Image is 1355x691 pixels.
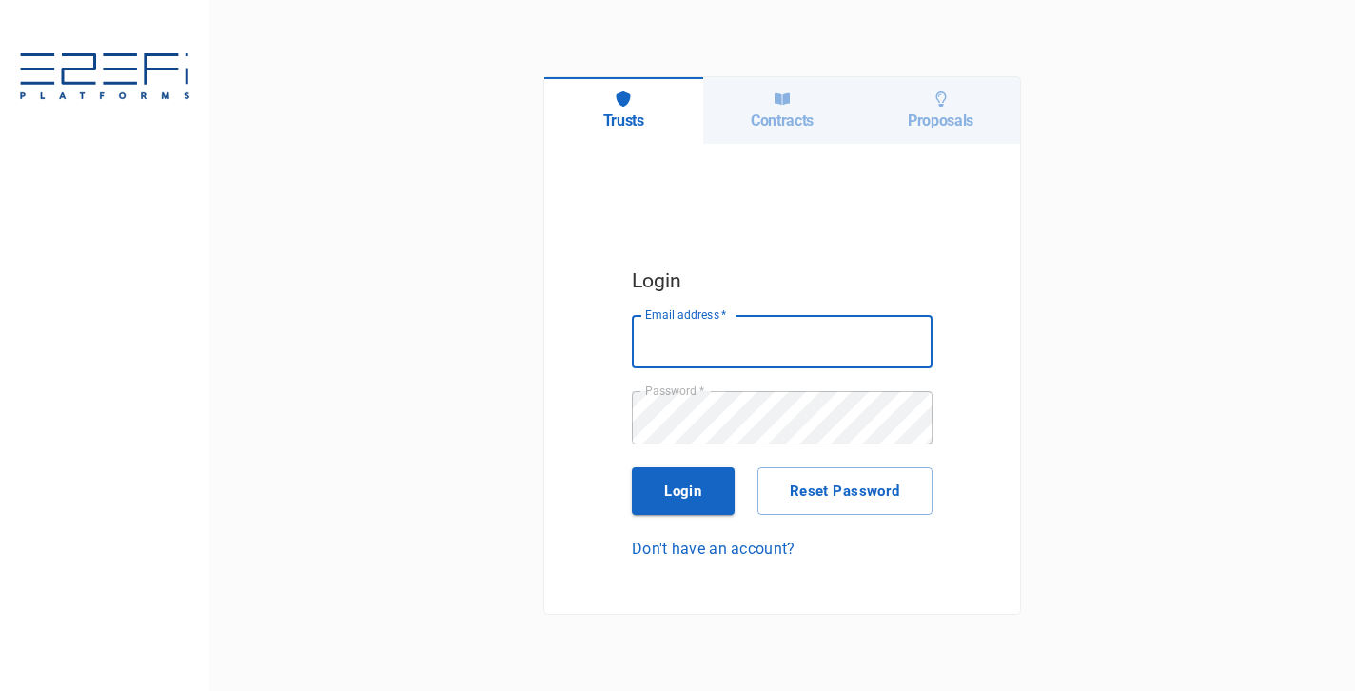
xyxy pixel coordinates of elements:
h5: Login [632,265,933,297]
h6: Proposals [908,111,973,129]
button: Reset Password [757,467,933,515]
label: Email address [645,306,727,323]
h6: Contracts [751,111,814,129]
button: Login [632,467,735,515]
label: Password [645,383,704,399]
img: E2EFiPLATFORMS-7f06cbf9.svg [19,53,190,103]
h6: Trusts [603,111,644,129]
a: Don't have an account? [632,538,933,560]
